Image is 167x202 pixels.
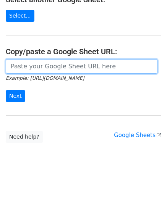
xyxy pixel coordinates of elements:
input: Next [6,90,25,102]
a: Google Sheets [114,132,161,139]
h4: Copy/paste a Google Sheet URL: [6,47,161,56]
a: Need help? [6,131,43,143]
input: Paste your Google Sheet URL here [6,59,157,74]
small: Example: [URL][DOMAIN_NAME] [6,75,84,81]
a: Select... [6,10,34,22]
